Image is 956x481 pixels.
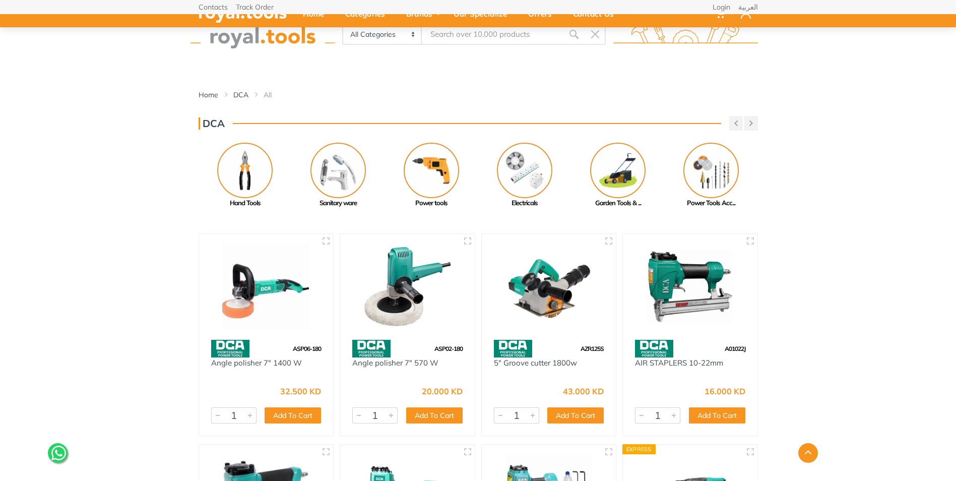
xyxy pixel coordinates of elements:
[689,407,745,424] button: Add To Cart
[590,143,646,198] img: Royal - Garden Tools & Accessories
[211,340,249,357] img: 58.webp
[491,243,607,330] img: Royal Tools - 5
[713,4,730,11] a: Login
[571,143,665,208] a: Garden Tools & ...
[264,90,287,100] li: All
[199,90,758,100] nav: breadcrumb
[310,143,366,198] img: Royal - Sanitary ware
[422,387,463,395] div: 20.000 KD
[211,358,302,368] a: Angle polisher 7" 1400 W
[190,21,335,48] img: royal.tools Logo
[665,198,758,208] div: Power Tools Acc...
[665,143,758,208] a: Power Tools Acc...
[632,243,748,330] img: Royal Tools - AIR STAPLERS 10-22mm
[199,90,218,100] a: Home
[406,407,463,424] button: Add To Cart
[738,4,758,11] a: العربية
[292,198,385,208] div: Sanitary ware
[199,198,292,208] div: Hand Tools
[422,24,563,45] input: Site search
[236,4,274,11] a: Track Order
[581,345,604,352] span: AZR125S
[434,345,463,352] span: ASP02-180
[705,387,745,395] div: 16.000 KD
[217,143,273,198] img: Royal - Hand Tools
[199,143,292,208] a: Hand Tools
[233,90,248,100] a: DCA
[478,198,571,208] div: Electricals
[199,117,225,130] h3: DCA
[494,358,577,368] a: 5" Groove cutter 1800w
[683,143,739,198] img: Royal - Power Tools Accessories
[293,345,321,352] span: ASP06-180
[494,340,532,357] img: 58.webp
[571,198,665,208] div: Garden Tools & ...
[385,143,478,208] a: Power tools
[292,143,385,208] a: Sanitary ware
[385,198,478,208] div: Power tools
[725,345,745,352] span: A01022J
[352,358,438,368] a: Angle polisher 7" 570 W
[478,143,571,208] a: Electricals
[352,340,391,357] img: 58.webp
[208,243,325,330] img: Royal Tools - Angle polisher 7
[404,143,459,198] img: Royal - Power tools
[635,358,723,368] a: AIR STAPLERS 10-22mm
[280,387,321,395] div: 32.500 KD
[265,407,321,424] button: Add To Cart
[497,143,552,198] img: Royal - Electricals
[349,243,466,330] img: Royal Tools - Angle polisher 7
[199,4,228,11] a: Contacts
[613,21,758,48] img: royal.tools Logo
[547,407,604,424] button: Add To Cart
[343,25,422,44] select: Category
[635,340,673,357] img: 58.webp
[563,387,604,395] div: 43.000 KD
